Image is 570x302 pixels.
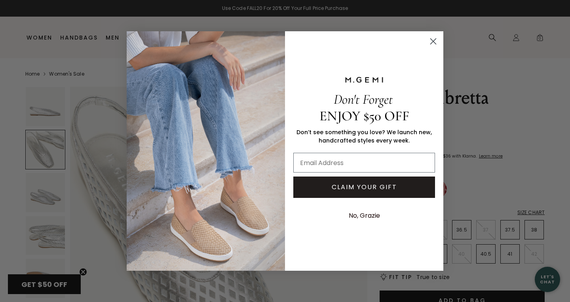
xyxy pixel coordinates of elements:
button: Close dialog [426,34,440,48]
span: ENJOY $50 OFF [319,108,409,124]
input: Email Address [293,153,435,173]
img: M.Gemi [127,31,285,270]
button: No, Grazie [345,206,384,226]
button: CLAIM YOUR GIFT [293,177,435,198]
span: Don't Forget [334,91,393,108]
img: M.GEMI [344,76,384,84]
span: Don’t see something you love? We launch new, handcrafted styles every week. [296,128,432,144]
